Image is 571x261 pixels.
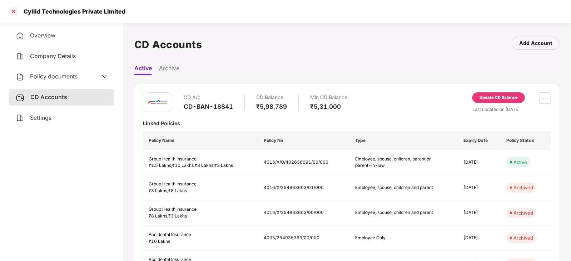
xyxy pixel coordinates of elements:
div: Group Health Insurance [149,206,252,213]
div: Cyllid Technologies Private Limited [19,8,125,15]
img: svg+xml;base64,PHN2ZyB4bWxucz0iaHR0cDovL3d3dy53My5vcmcvMjAwMC9zdmciIHdpZHRoPSIyNCIgaGVpZ2h0PSIyNC... [16,73,24,81]
div: Linked Policies [143,120,551,127]
td: [DATE] [458,150,501,175]
div: ₹5,98,789 [256,103,287,111]
span: Settings [30,114,51,121]
div: CD A/c [184,92,233,103]
td: 4005/254935393/00/000 [258,226,349,251]
img: svg+xml;base64,PHN2ZyB4bWxucz0iaHR0cDovL3d3dy53My5vcmcvMjAwMC9zdmciIHdpZHRoPSIyNCIgaGVpZ2h0PSIyNC... [16,114,24,122]
img: svg+xml;base64,PHN2ZyB4bWxucz0iaHR0cDovL3d3dy53My5vcmcvMjAwMC9zdmciIHdpZHRoPSIyNCIgaGVpZ2h0PSIyNC... [16,52,24,61]
img: icici.png [147,98,168,106]
img: svg+xml;base64,PHN2ZyB4bWxucz0iaHR0cDovL3d3dy53My5vcmcvMjAwMC9zdmciIHdpZHRoPSIyNCIgaGVpZ2h0PSIyNC... [16,32,24,40]
span: ellipsis [540,95,551,101]
span: ₹3 Lakhs [214,163,233,168]
td: 4016/X/254963603/01/000 [258,175,349,200]
div: Employee, spouse, children, parent or parent-in-law [355,156,434,169]
td: [DATE] [458,175,501,200]
span: down [101,73,107,79]
div: Update CD Balance [480,94,518,101]
div: ₹5,31,000 [310,103,347,111]
div: Min CD Balance [310,92,347,103]
th: Type [349,131,458,150]
div: Last updated on [DATE] [472,106,551,113]
div: Archived [513,209,533,216]
div: Archived [513,184,533,191]
div: Group Health Insurance [149,156,252,163]
h1: CD Accounts [134,37,202,52]
td: 4016/X/254963603/00/000 [258,200,349,226]
span: ₹8 Lakhs , [149,213,168,219]
span: Overview [30,32,55,39]
span: Policy documents [30,73,78,80]
span: ₹8 Lakhs [168,188,187,193]
span: ₹10 Lakhs , [172,163,195,168]
div: Active [513,159,527,166]
li: Active [134,65,152,75]
span: ₹10 Lakhs [149,239,170,244]
span: ₹3 Lakhs [168,213,187,219]
div: Add Account [519,39,552,47]
span: Company Details [30,52,76,60]
img: svg+xml;base64,PHN2ZyB3aWR0aD0iMjUiIGhlaWdodD0iMjQiIHZpZXdCb3g9IjAgMCAyNSAyNCIgZmlsbD0ibm9uZSIgeG... [16,93,25,102]
th: Policy Name [143,131,258,150]
td: 4016/X/O/402636091/00/000 [258,150,349,175]
span: CD Accounts [30,93,67,101]
th: Policy Status [501,131,551,150]
span: ₹1.5 Lakhs , [149,163,172,168]
span: ₹8 Lakhs , [195,163,214,168]
div: CD Balance [256,92,287,103]
div: Accidental Insurance [149,231,252,238]
div: Archived [513,234,533,241]
li: Archive [159,65,179,75]
div: Employee Only [355,235,434,241]
div: Group Health Insurance [149,181,252,188]
td: [DATE] [458,200,501,226]
div: Employee, spouse, children and parent [355,209,434,216]
div: CD-BAN-18841 [184,103,233,111]
th: Policy No [258,131,349,150]
div: Employee, spouse, children and parent [355,184,434,191]
td: [DATE] [458,226,501,251]
span: ₹3 Lakhs , [149,188,168,193]
th: Expiry Date [458,131,501,150]
button: ellipsis [540,92,551,104]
